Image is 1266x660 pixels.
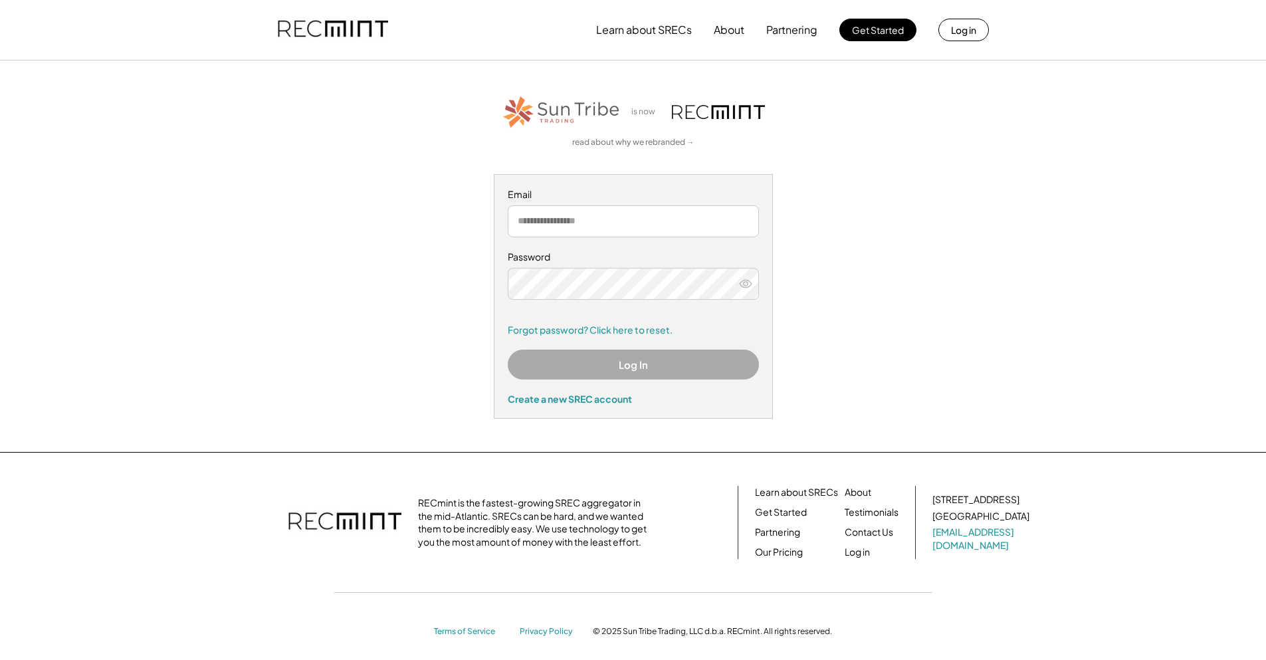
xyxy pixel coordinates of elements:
[845,546,870,559] a: Log in
[418,496,654,548] div: RECmint is the fastest-growing SREC aggregator in the mid-Atlantic. SRECs can be hard, and we wan...
[508,188,759,201] div: Email
[628,106,665,118] div: is now
[672,105,765,119] img: recmint-logotype%403x.png
[596,17,692,43] button: Learn about SRECs
[572,137,694,148] a: read about why we rebranded →
[508,251,759,264] div: Password
[932,510,1029,523] div: [GEOGRAPHIC_DATA]
[845,486,871,499] a: About
[508,393,759,405] div: Create a new SREC account
[766,17,817,43] button: Partnering
[755,486,838,499] a: Learn about SRECs
[845,506,898,519] a: Testimonials
[932,493,1019,506] div: [STREET_ADDRESS]
[508,350,759,380] button: Log In
[288,499,401,546] img: recmint-logotype%403x.png
[434,626,507,637] a: Terms of Service
[502,94,621,130] img: STT_Horizontal_Logo%2B-%2BColor.png
[755,506,807,519] a: Get Started
[520,626,580,637] a: Privacy Policy
[932,526,1032,552] a: [EMAIL_ADDRESS][DOMAIN_NAME]
[839,19,916,41] button: Get Started
[593,626,832,637] div: © 2025 Sun Tribe Trading, LLC d.b.a. RECmint. All rights reserved.
[508,324,759,337] a: Forgot password? Click here to reset.
[278,7,388,53] img: recmint-logotype%403x.png
[714,17,744,43] button: About
[755,526,800,539] a: Partnering
[845,526,893,539] a: Contact Us
[938,19,989,41] button: Log in
[755,546,803,559] a: Our Pricing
